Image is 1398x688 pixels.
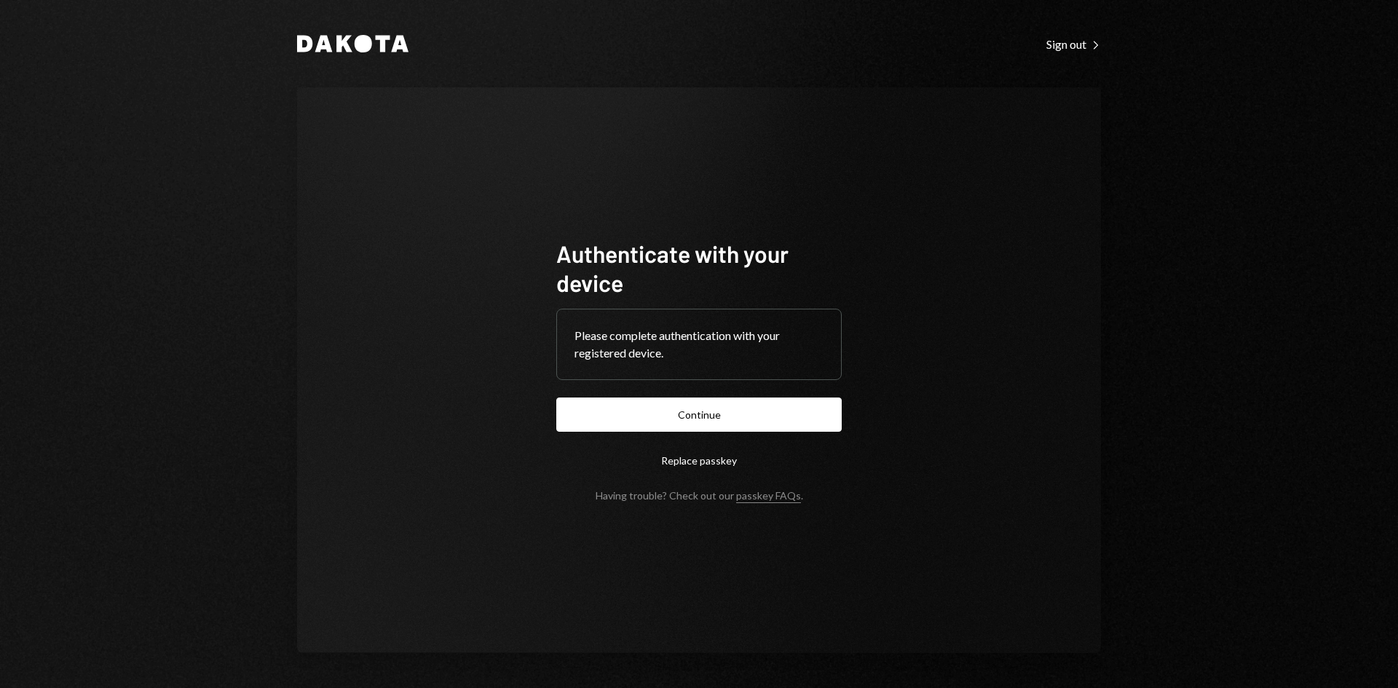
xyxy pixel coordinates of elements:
[556,239,842,297] h1: Authenticate with your device
[596,489,803,502] div: Having trouble? Check out our .
[1046,37,1101,52] div: Sign out
[1046,36,1101,52] a: Sign out
[556,443,842,478] button: Replace passkey
[556,398,842,432] button: Continue
[574,327,824,362] div: Please complete authentication with your registered device.
[736,489,801,503] a: passkey FAQs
